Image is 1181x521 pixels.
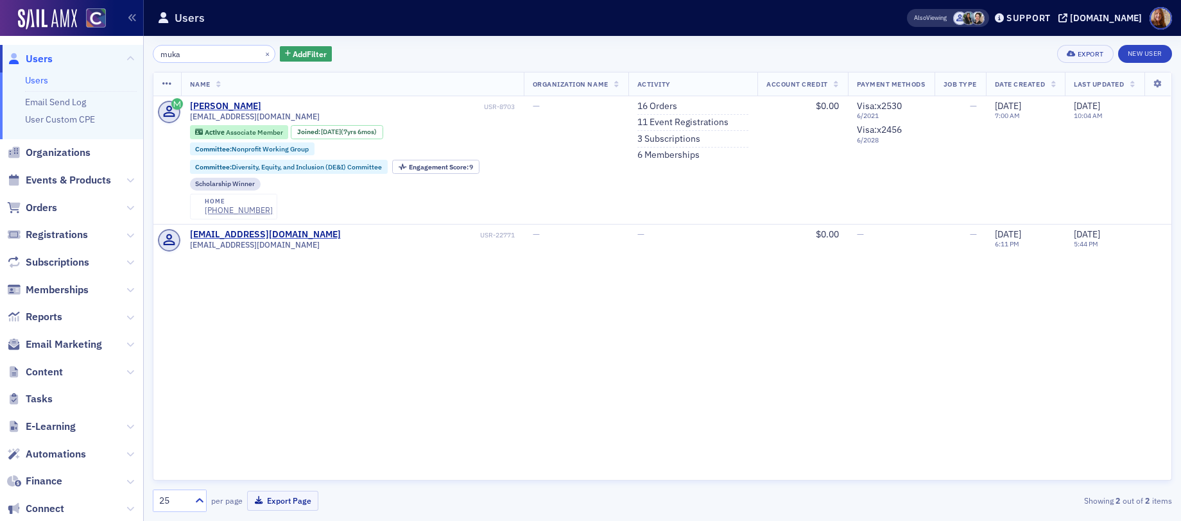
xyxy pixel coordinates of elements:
[7,310,62,324] a: Reports
[26,365,63,379] span: Content
[970,228,977,240] span: —
[321,127,341,136] span: [DATE]
[26,337,102,352] span: Email Marketing
[280,46,332,62] button: AddFilter
[262,47,273,59] button: ×
[7,337,102,352] a: Email Marketing
[857,136,926,144] span: 6 / 2028
[321,128,377,136] div: (7yrs 6mos)
[190,160,388,174] div: Committee:
[533,80,608,89] span: Organization Name
[7,146,91,160] a: Organizations
[7,420,76,434] a: E-Learning
[1006,12,1051,24] div: Support
[205,128,226,137] span: Active
[18,9,77,30] img: SailAMX
[995,111,1020,120] time: 7:00 AM
[637,80,671,89] span: Activity
[7,201,57,215] a: Orders
[857,100,902,112] span: Visa : x2530
[857,124,902,135] span: Visa : x2456
[637,101,677,112] a: 16 Orders
[7,392,53,406] a: Tasks
[1078,51,1104,58] div: Export
[26,283,89,297] span: Memberships
[86,8,106,28] img: SailAMX
[857,228,864,240] span: —
[263,103,515,111] div: USR-8703
[7,474,62,488] a: Finance
[7,52,53,66] a: Users
[190,80,211,89] span: Name
[159,494,187,508] div: 25
[190,142,315,155] div: Committee:
[637,228,644,240] span: —
[1114,495,1123,506] strong: 2
[995,80,1045,89] span: Date Created
[1143,495,1152,506] strong: 2
[857,80,926,89] span: Payment Methods
[7,255,89,269] a: Subscriptions
[195,163,382,171] a: Committee:Diversity, Equity, and Inclusion (DE&I) Committee
[995,100,1021,112] span: [DATE]
[857,112,926,120] span: 6 / 2021
[944,80,977,89] span: Job Type
[190,178,261,191] div: Scholarship Winner
[392,160,479,174] div: Engagement Score: 9
[1074,228,1100,240] span: [DATE]
[26,201,57,215] span: Orders
[995,228,1021,240] span: [DATE]
[816,228,839,240] span: $0.00
[971,12,985,25] span: Pamela Galey-Coleman
[7,502,64,516] a: Connect
[409,164,474,171] div: 9
[247,491,318,511] button: Export Page
[190,101,261,112] a: [PERSON_NAME]
[195,162,232,171] span: Committee :
[533,228,540,240] span: —
[190,229,341,241] a: [EMAIL_ADDRESS][DOMAIN_NAME]
[205,198,273,205] div: home
[26,310,62,324] span: Reports
[1074,111,1103,120] time: 10:04 AM
[995,239,1019,248] time: 6:11 PM
[7,283,89,297] a: Memberships
[226,128,283,137] span: Associate Member
[637,117,728,128] a: 11 Event Registrations
[1070,12,1142,24] div: [DOMAIN_NAME]
[1074,239,1098,248] time: 5:44 PM
[190,112,320,121] span: [EMAIL_ADDRESS][DOMAIN_NAME]
[26,474,62,488] span: Finance
[211,495,243,506] label: per page
[195,145,309,153] a: Committee:Nonprofit Working Group
[1074,80,1124,89] span: Last Updated
[343,231,515,239] div: USR-22771
[26,146,91,160] span: Organizations
[25,114,95,125] a: User Custom CPE
[26,502,64,516] span: Connect
[914,13,926,22] div: Also
[7,447,86,461] a: Automations
[153,45,275,63] input: Search…
[409,162,470,171] span: Engagement Score :
[26,447,86,461] span: Automations
[7,173,111,187] a: Events & Products
[26,392,53,406] span: Tasks
[25,96,86,108] a: Email Send Log
[7,228,88,242] a: Registrations
[637,133,700,145] a: 3 Subscriptions
[293,48,327,60] span: Add Filter
[816,100,839,112] span: $0.00
[962,12,976,25] span: Brenda Astorga
[637,149,700,161] a: 6 Memberships
[195,128,282,136] a: Active Associate Member
[26,173,111,187] span: Events & Products
[25,74,48,86] a: Users
[1118,45,1172,63] a: New User
[205,205,273,215] a: [PHONE_NUMBER]
[190,125,289,139] div: Active: Active: Associate Member
[970,100,977,112] span: —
